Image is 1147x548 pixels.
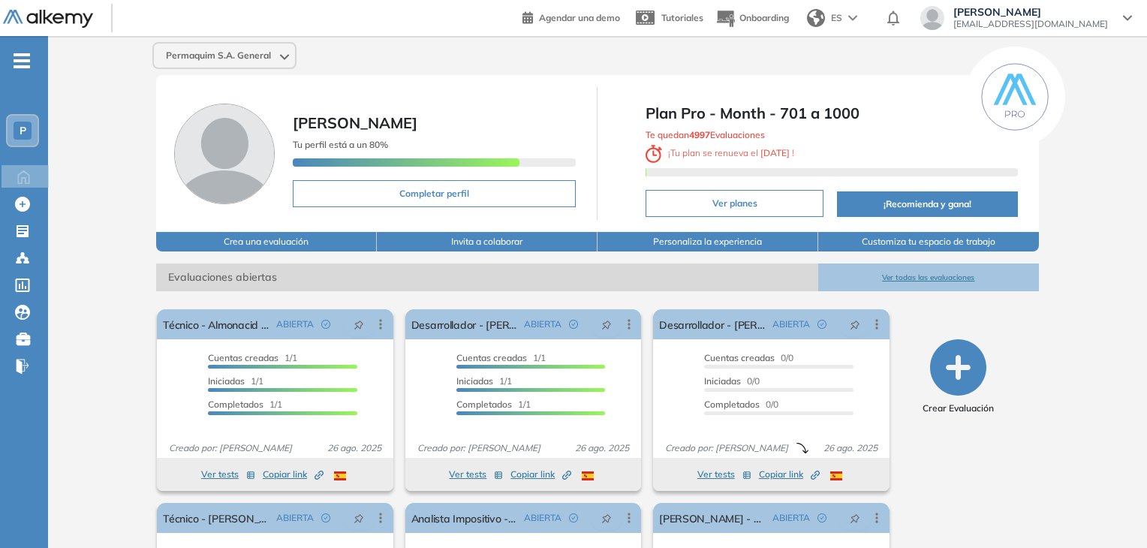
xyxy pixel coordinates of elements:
span: 1/1 [208,399,282,410]
span: 0/0 [704,399,778,410]
span: ABIERTA [524,511,561,525]
span: 26 ago. 2025 [817,441,884,455]
button: Copiar link [759,465,820,483]
a: Analista Impositivo - [PERSON_NAME] [411,503,518,533]
span: ABIERTA [772,511,810,525]
i: - [14,59,30,62]
span: check-circle [569,513,578,522]
span: Tutoriales [661,12,703,23]
span: Creado por: [PERSON_NAME] [659,441,794,455]
img: Logo [3,10,93,29]
span: Cuentas creadas [704,352,775,363]
button: Customiza tu espacio de trabajo [818,232,1039,251]
span: Cuentas creadas [456,352,527,363]
span: check-circle [569,320,578,329]
img: ESP [334,471,346,480]
span: Copiar link [759,468,820,481]
span: check-circle [817,320,826,329]
span: Crear Evaluación [923,402,994,415]
span: [PERSON_NAME] [953,6,1108,18]
button: pushpin [342,312,375,336]
span: ABIERTA [524,318,561,331]
button: Crea una evaluación [156,232,377,251]
span: [PERSON_NAME] [293,113,417,132]
a: Desarrollador - [PERSON_NAME] [659,309,766,339]
span: Plan Pro - Month - 701 a 1000 [646,102,1017,125]
a: Agendar una demo [522,8,620,26]
span: [EMAIL_ADDRESS][DOMAIN_NAME] [953,18,1108,30]
span: 0/0 [704,352,793,363]
a: Técnico - [PERSON_NAME] [163,503,269,533]
span: Te quedan Evaluaciones [646,129,765,140]
span: ABIERTA [772,318,810,331]
span: check-circle [817,513,826,522]
span: Iniciadas [208,375,245,387]
span: Cuentas creadas [208,352,278,363]
span: pushpin [850,318,860,330]
span: pushpin [601,318,612,330]
span: Completados [456,399,512,410]
span: P [20,125,26,137]
img: world [807,9,825,27]
button: Ver tests [697,465,751,483]
span: 1/1 [456,352,546,363]
span: Tu perfil está a un 80% [293,139,388,150]
button: Ver tests [201,465,255,483]
span: Copiar link [263,468,324,481]
span: 1/1 [456,375,512,387]
button: pushpin [590,506,623,530]
span: 1/1 [456,399,531,410]
a: Técnico - Almonacid Cristian [163,309,269,339]
span: Creado por: [PERSON_NAME] [163,441,298,455]
span: pushpin [850,512,860,524]
span: check-circle [321,513,330,522]
button: ¡Recomienda y gana! [837,191,1017,217]
button: pushpin [838,312,872,336]
img: Foto de perfil [174,104,275,204]
span: ¡ Tu plan se renueva el ! [646,147,794,158]
img: ESP [830,471,842,480]
button: Onboarding [715,2,789,35]
button: Ver tests [449,465,503,483]
span: ABIERTA [276,511,314,525]
span: pushpin [601,512,612,524]
b: [DATE] [758,147,792,158]
span: Copiar link [510,468,571,481]
a: [PERSON_NAME] - Analista Recursos Humanos SR [659,503,766,533]
span: Evaluaciones abiertas [156,263,818,291]
button: Personaliza la experiencia [598,232,818,251]
button: pushpin [590,312,623,336]
span: Iniciadas [456,375,493,387]
span: 1/1 [208,375,263,387]
span: Creado por: [PERSON_NAME] [411,441,546,455]
a: Desarrollador - [PERSON_NAME] [411,309,518,339]
span: 1/1 [208,352,297,363]
span: ABIERTA [276,318,314,331]
span: pushpin [354,512,364,524]
button: Copiar link [510,465,571,483]
b: 4997 [689,129,710,140]
span: 0/0 [704,375,760,387]
span: Completados [704,399,760,410]
button: pushpin [342,506,375,530]
span: 26 ago. 2025 [321,441,387,455]
button: Invita a colaborar [377,232,598,251]
span: Completados [208,399,263,410]
span: check-circle [321,320,330,329]
span: Agendar una demo [539,12,620,23]
img: arrow [848,15,857,21]
img: clock-svg [646,145,662,163]
span: 26 ago. 2025 [569,441,635,455]
img: ESP [582,471,594,480]
span: Iniciadas [704,375,741,387]
span: Permaquim S.A. General [166,50,271,62]
button: Completar perfil [293,180,576,207]
button: Copiar link [263,465,324,483]
span: ES [831,11,842,25]
button: Ver todas las evaluaciones [818,263,1039,291]
button: Ver planes [646,190,823,217]
span: pushpin [354,318,364,330]
button: Crear Evaluación [923,339,994,415]
button: pushpin [838,506,872,530]
span: Onboarding [739,12,789,23]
